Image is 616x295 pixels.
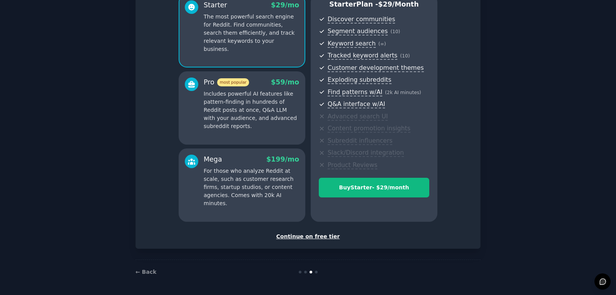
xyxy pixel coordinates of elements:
[328,27,388,35] span: Segment audiences
[328,88,382,96] span: Find patterns w/AI
[328,161,377,169] span: Product Reviews
[328,76,391,84] span: Exploding subreddits
[328,64,424,72] span: Customer development themes
[204,90,299,130] p: Includes powerful AI features like pattern-finding in hundreds of Reddit posts at once, Q&A LLM w...
[328,100,385,108] span: Q&A interface w/AI
[328,15,395,24] span: Discover communities
[328,52,397,60] span: Tracked keyword alerts
[390,29,400,34] span: ( 10 )
[271,78,299,86] span: $ 59 /mo
[204,155,222,164] div: Mega
[319,184,429,192] div: Buy Starter - $ 29 /month
[204,167,299,207] p: For those who analyze Reddit at scale, such as customer research firms, startup studios, or conte...
[204,0,227,10] div: Starter
[328,40,376,48] span: Keyword search
[266,155,299,163] span: $ 199 /mo
[271,1,299,9] span: $ 29 /mo
[328,137,392,145] span: Subreddit influencers
[144,233,472,241] div: Continue on free tier
[217,78,249,86] span: most popular
[328,113,388,121] span: Advanced search UI
[136,269,156,275] a: ← Back
[378,41,386,47] span: ( ∞ )
[400,53,410,59] span: ( 10 )
[378,0,419,8] span: $ 29 /month
[319,178,429,197] button: BuyStarter- $29/month
[204,13,299,53] p: The most powerful search engine for Reddit. Find communities, search them efficiently, and track ...
[328,149,404,157] span: Slack/Discord integration
[385,90,421,95] span: ( 2k AI minutes )
[204,78,249,87] div: Pro
[328,125,410,133] span: Content promotion insights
